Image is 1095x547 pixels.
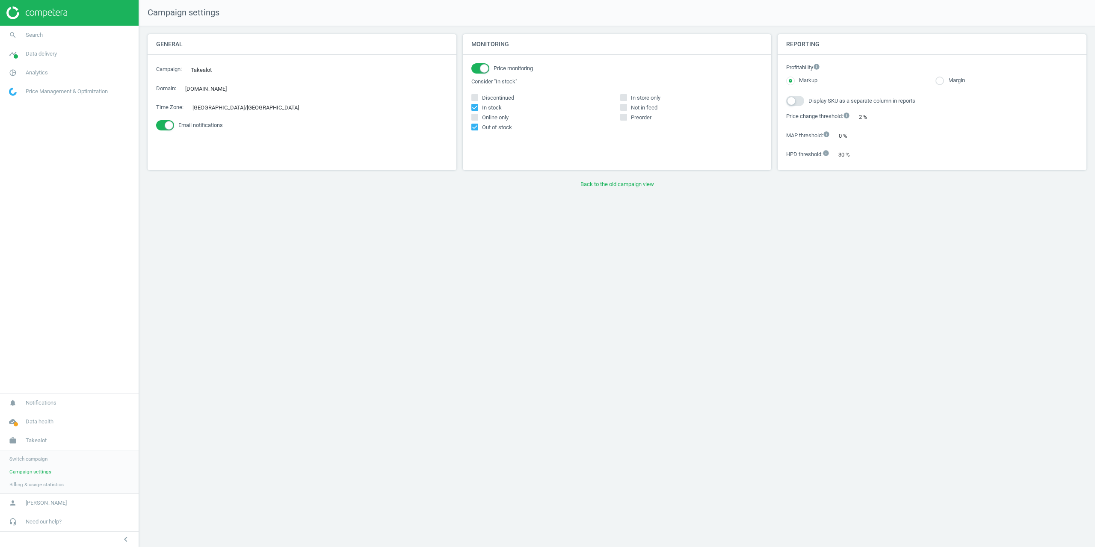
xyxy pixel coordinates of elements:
span: Takealot [26,437,47,444]
label: Profitability [786,63,1078,72]
i: cloud_done [5,414,21,430]
span: Display SKU as a separate column in reports [808,97,915,105]
i: chevron_left [121,534,131,544]
i: info [823,150,829,157]
div: 2 % [854,110,881,124]
div: [DOMAIN_NAME] [181,82,240,95]
label: Campaign : [156,65,182,73]
label: Markup [795,77,817,85]
i: person [5,495,21,511]
span: Data health [26,418,53,426]
img: ajHJNr6hYgQAAAAASUVORK5CYII= [6,6,67,19]
div: 0 % [834,129,861,142]
h4: Reporting [778,34,1086,54]
span: Out of stock [480,124,514,131]
i: notifications [5,395,21,411]
i: timeline [5,46,21,62]
span: Discontinued [480,94,516,102]
span: Data delivery [26,50,57,58]
span: Analytics [26,69,48,77]
h4: General [148,34,456,54]
span: Price Management & Optimization [26,88,108,95]
button: Back to the old campaign view [148,177,1086,192]
span: [PERSON_NAME] [26,499,67,507]
span: In store only [629,94,662,102]
div: 30 % [834,148,863,161]
label: Consider "In stock" [471,78,763,86]
div: [GEOGRAPHIC_DATA]/[GEOGRAPHIC_DATA] [188,101,312,114]
i: search [5,27,21,43]
button: chevron_left [115,534,136,545]
span: Campaign settings [9,468,51,475]
label: Domain : [156,85,176,92]
i: info [823,131,830,138]
label: Time Zone : [156,103,183,111]
i: pie_chart_outlined [5,65,21,81]
i: work [5,432,21,449]
i: info [813,63,820,70]
label: MAP threshold : [786,131,830,140]
label: HPD threshold : [786,150,829,159]
span: Billing & usage statistics [9,481,64,488]
h4: Monitoring [463,34,772,54]
span: Need our help? [26,518,62,526]
span: In stock [480,104,503,112]
span: Campaign settings [139,7,219,19]
span: Price monitoring [494,65,533,72]
span: Online only [480,114,510,121]
div: Takealot [186,63,225,77]
i: headset_mic [5,514,21,530]
span: Switch campaign [9,455,47,462]
span: Preorder [629,114,653,121]
span: Notifications [26,399,56,407]
span: Search [26,31,43,39]
label: Price change threshold : [786,112,850,121]
i: info [843,112,850,119]
span: Not in feed [629,104,659,112]
img: wGWNvw8QSZomAAAAABJRU5ErkJggg== [9,88,17,96]
label: Margin [944,77,965,85]
span: Email notifications [178,121,223,129]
